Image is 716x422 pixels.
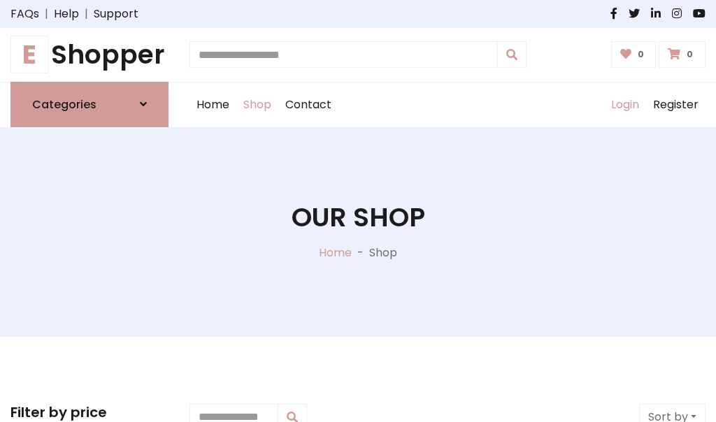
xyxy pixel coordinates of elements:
[236,82,278,127] a: Shop
[683,48,696,61] span: 0
[278,82,338,127] a: Contact
[352,245,369,261] p: -
[32,98,96,111] h6: Categories
[10,39,169,71] h1: Shopper
[94,6,138,22] a: Support
[604,82,646,127] a: Login
[611,41,657,68] a: 0
[369,245,397,261] p: Shop
[10,6,39,22] a: FAQs
[10,82,169,127] a: Categories
[79,6,94,22] span: |
[292,202,425,233] h1: Our Shop
[10,39,169,71] a: EShopper
[189,82,236,127] a: Home
[54,6,79,22] a: Help
[10,36,48,73] span: E
[659,41,706,68] a: 0
[10,404,169,421] h5: Filter by price
[319,245,352,261] a: Home
[646,82,706,127] a: Register
[634,48,647,61] span: 0
[39,6,54,22] span: |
